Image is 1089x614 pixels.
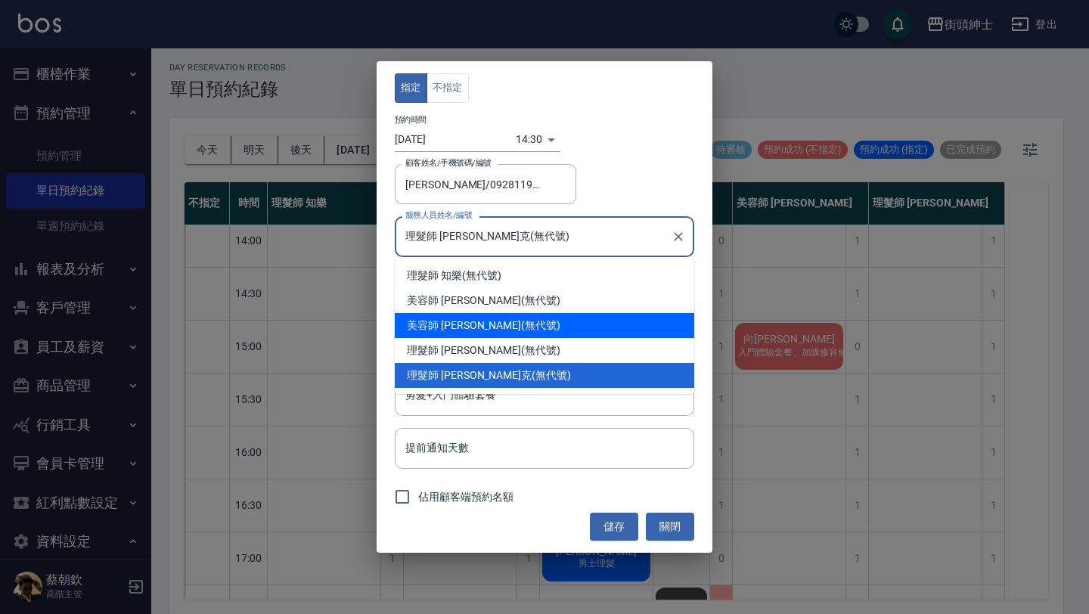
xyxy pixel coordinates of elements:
button: 關閉 [646,513,694,541]
div: 14:30 [516,127,542,152]
button: 儲存 [590,513,638,541]
label: 預約時間 [395,114,427,126]
button: Clear [668,226,689,247]
div: (無代號) [395,263,694,288]
span: 佔用顧客端預約名額 [418,489,513,505]
label: 服務人員姓名/編號 [405,209,472,221]
span: 理髮師 [PERSON_NAME]克 [407,367,532,383]
label: 顧客姓名/手機號碼/編號 [405,157,492,169]
span: 理髮師 [PERSON_NAME] [407,343,521,358]
div: (無代號) [395,363,694,388]
button: 指定 [395,73,427,103]
div: (無代號) [395,313,694,338]
button: 不指定 [427,73,469,103]
span: 美容師 [PERSON_NAME] [407,318,521,333]
span: 理髮師 知樂 [407,268,462,284]
div: (無代號) [395,288,694,313]
div: (無代號) [395,338,694,363]
input: Choose date, selected date is 2025-09-09 [395,127,516,152]
span: 美容師 [PERSON_NAME] [407,293,521,309]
